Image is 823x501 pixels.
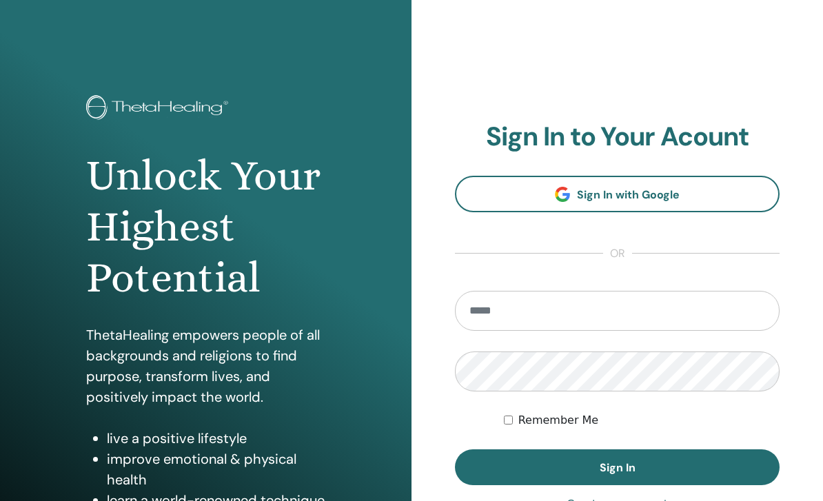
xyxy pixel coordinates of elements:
a: Sign In with Google [455,176,780,212]
h1: Unlock Your Highest Potential [86,150,326,304]
div: Keep me authenticated indefinitely or until I manually logout [504,412,780,429]
li: live a positive lifestyle [107,428,326,449]
label: Remember Me [518,412,599,429]
h2: Sign In to Your Acount [455,121,780,153]
p: ThetaHealing empowers people of all backgrounds and religions to find purpose, transform lives, a... [86,325,326,407]
span: Sign In with Google [577,187,680,202]
span: Sign In [600,460,636,475]
span: or [603,245,632,262]
button: Sign In [455,449,780,485]
li: improve emotional & physical health [107,449,326,490]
